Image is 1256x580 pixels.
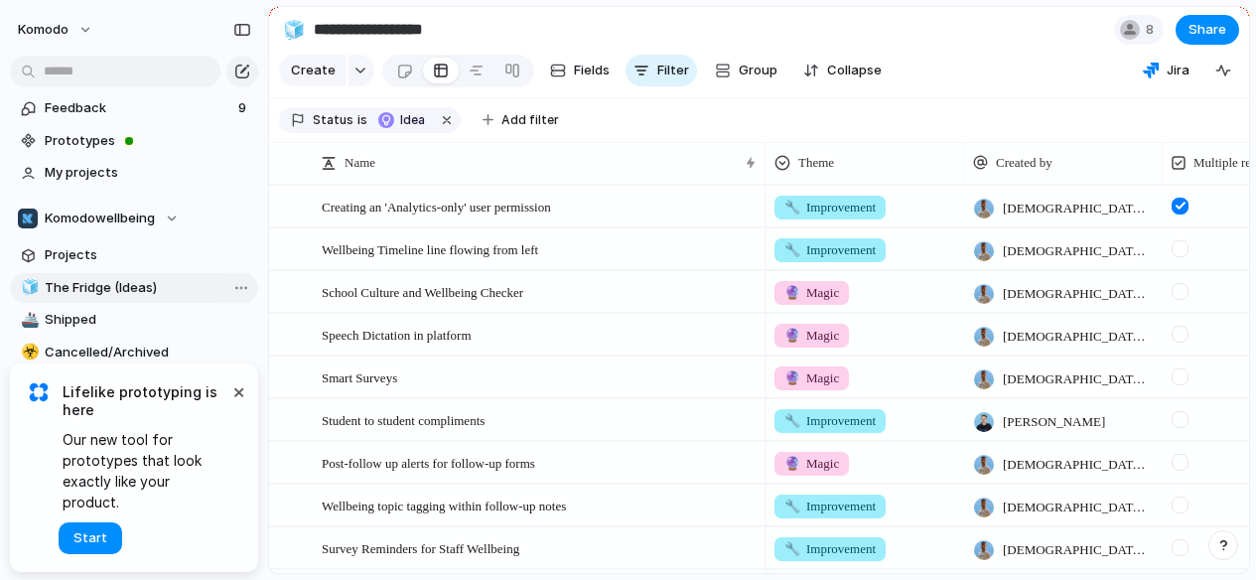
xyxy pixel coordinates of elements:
span: Theme [798,153,834,173]
span: Improvement [784,497,876,516]
div: 🧊 [283,16,305,43]
span: [PERSON_NAME] [1003,412,1105,432]
div: 🧊 [21,276,35,299]
span: is [357,111,367,129]
span: 🔧 [784,499,800,513]
span: 🔧 [784,242,800,257]
span: [DEMOGRAPHIC_DATA][PERSON_NAME] [1003,284,1154,304]
span: [DEMOGRAPHIC_DATA][PERSON_NAME] [1003,498,1154,517]
span: 🔮 [784,456,800,471]
span: Improvement [784,539,876,559]
button: Dismiss [226,379,250,403]
button: Filter [626,55,697,86]
span: Creating an 'Analytics-only' user permission [322,195,551,217]
span: Komodowellbeing [45,209,155,228]
span: Improvement [784,411,876,431]
span: Smart Surveys [322,365,397,388]
span: Lifelike prototyping is here [63,383,228,419]
span: Start [73,528,107,548]
button: 🧊 [278,14,310,46]
span: Magic [784,454,839,474]
span: The Fridge (Ideas) [45,278,251,298]
button: ☣️ [18,343,38,362]
span: 🔮 [784,370,800,385]
span: Collapse [827,61,882,80]
span: Idea [400,111,429,129]
span: Filter [657,61,689,80]
span: [DEMOGRAPHIC_DATA][PERSON_NAME] [1003,199,1154,218]
span: Share [1188,20,1226,40]
button: Add filter [471,106,571,134]
span: Magic [784,326,839,346]
button: Jira [1135,56,1197,85]
a: Projects [10,240,258,270]
span: Group [739,61,777,80]
button: 🧊 [18,278,38,298]
span: Magic [784,283,839,303]
a: My projects [10,158,258,188]
button: 🚢 [18,310,38,330]
span: Prototypes [45,131,251,151]
span: Post-follow up alerts for follow-up forms [322,451,535,474]
span: 🔧 [784,413,800,428]
span: Name [345,153,375,173]
span: Wellbeing topic tagging within follow-up notes [322,494,566,516]
a: ☣️Cancelled/Archived [10,338,258,367]
button: Collapse [795,55,890,86]
span: Fields [574,61,610,80]
button: Group [705,55,787,86]
span: Add filter [501,111,559,129]
span: Shipped [45,310,251,330]
span: Improvement [784,198,876,217]
div: ☣️ [21,341,35,363]
button: Share [1176,15,1239,45]
span: [DEMOGRAPHIC_DATA][PERSON_NAME] [1003,455,1154,475]
span: 🔧 [784,200,800,215]
span: Magic [784,368,839,388]
div: 🚢 [21,309,35,332]
span: Student to student compliments [322,408,485,431]
button: Fields [542,55,618,86]
span: Status [313,111,353,129]
span: [DEMOGRAPHIC_DATA][PERSON_NAME] [1003,327,1154,347]
a: Prototypes [10,126,258,156]
span: Feedback [45,98,232,118]
span: Wellbeing Timeline line flowing from left [322,237,538,260]
button: Start [59,522,122,554]
span: Survey Reminders for Staff Wellbeing [322,536,519,559]
span: Improvement [784,240,876,260]
span: Create [291,61,336,80]
span: Cancelled/Archived [45,343,251,362]
button: Komodo [9,14,103,46]
span: My projects [45,163,251,183]
button: Komodowellbeing [10,204,258,233]
span: Speech Dictation in platform [322,323,472,346]
span: 🔮 [784,285,800,300]
span: Jira [1167,61,1189,80]
span: Our new tool for prototypes that look exactly like your product. [63,429,228,512]
a: 🧊The Fridge (Ideas) [10,273,258,303]
span: 9 [238,98,250,118]
button: Idea [372,109,435,131]
button: Create [279,55,346,86]
a: 🚢Shipped [10,305,258,335]
span: 🔧 [784,541,800,556]
a: Feedback9 [10,93,258,123]
span: 8 [1146,20,1160,40]
span: [DEMOGRAPHIC_DATA][PERSON_NAME] [1003,540,1154,560]
span: Created by [996,153,1052,173]
span: School Culture and Wellbeing Checker [322,280,523,303]
span: [DEMOGRAPHIC_DATA][PERSON_NAME] [1003,241,1154,261]
span: Komodo [18,20,69,40]
span: Projects [45,245,251,265]
span: 🔮 [784,328,800,343]
button: is [353,109,374,131]
span: [DEMOGRAPHIC_DATA][PERSON_NAME] [1003,369,1154,389]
